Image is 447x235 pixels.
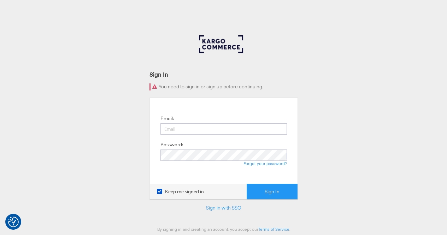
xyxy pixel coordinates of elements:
[8,217,19,227] img: Revisit consent button
[149,70,298,78] div: Sign In
[243,161,287,166] a: Forgot your password?
[206,205,241,211] a: Sign in with SSO
[149,83,298,90] div: You need to sign in or sign up before continuing.
[160,141,183,148] label: Password:
[149,227,298,232] div: By signing in and creating an account, you accept our .
[247,184,298,200] button: Sign In
[160,123,287,135] input: Email
[8,217,19,227] button: Consent Preferences
[157,188,204,195] label: Keep me signed in
[160,115,174,122] label: Email:
[258,227,289,232] a: Terms of Service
